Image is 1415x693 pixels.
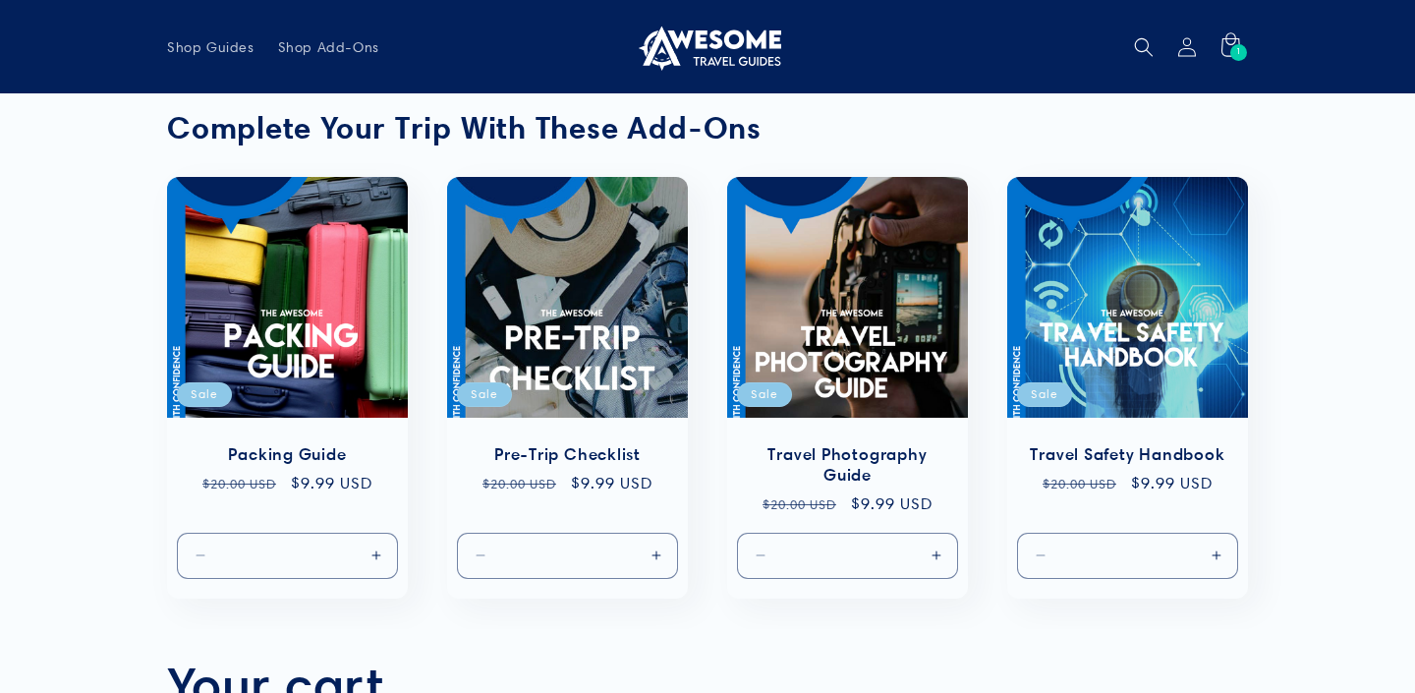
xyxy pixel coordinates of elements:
a: Shop Add-Ons [266,27,391,68]
a: Travel Photography Guide [747,444,948,486]
img: Awesome Travel Guides [634,24,781,71]
summary: Search [1122,26,1165,69]
input: Quantity for Default Title [256,532,320,578]
span: Shop Guides [167,38,255,56]
strong: Complete Your Trip With These Add-Ons [167,109,762,146]
input: Quantity for Default Title [817,532,880,578]
a: Pre-Trip Checklist [467,444,668,465]
input: Quantity for Default Title [537,532,600,578]
ul: Slider [167,177,1248,599]
a: Awesome Travel Guides [627,16,789,78]
a: Travel Safety Handbook [1027,444,1228,465]
a: Packing Guide [187,444,388,465]
span: Shop Add-Ons [278,38,379,56]
input: Quantity for Default Title [1097,532,1160,578]
span: 1 [1236,44,1242,61]
a: Shop Guides [155,27,266,68]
